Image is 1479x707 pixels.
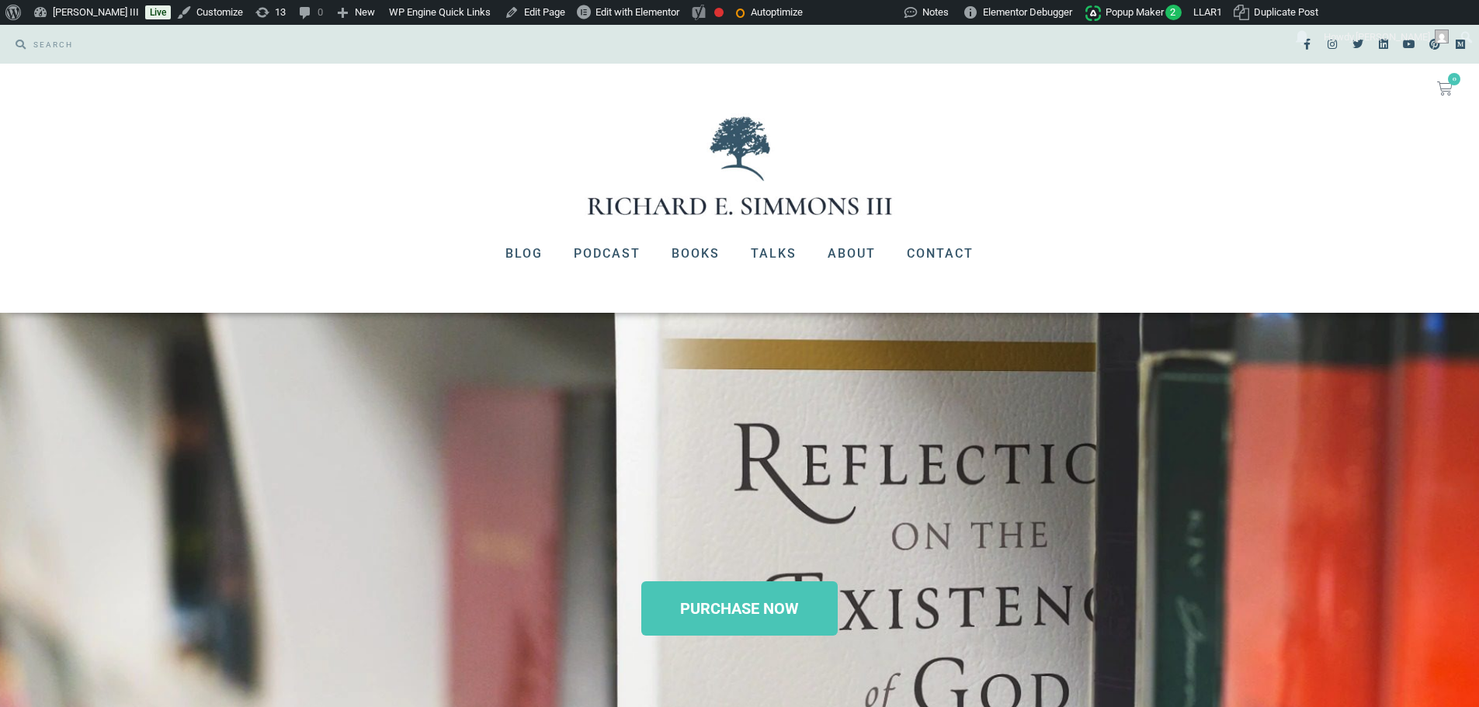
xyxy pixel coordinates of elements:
[1318,25,1455,50] a: Howdy,
[1217,6,1222,18] span: 1
[735,234,812,274] a: Talks
[1448,73,1460,85] span: 0
[26,33,732,56] input: SEARCH
[558,234,656,274] a: Podcast
[812,234,891,274] a: About
[1356,31,1430,43] span: [PERSON_NAME]
[641,581,838,636] a: PURCHASE NOW
[891,234,989,274] a: Contact
[680,601,799,616] span: PURCHASE NOW
[490,234,558,274] a: Blog
[656,234,735,274] a: Books
[595,6,679,18] span: Edit with Elementor
[145,5,171,19] a: Live
[1165,5,1182,20] span: 2
[817,3,904,22] img: Views over 48 hours. Click for more Jetpack Stats.
[714,8,724,17] div: Focus keyphrase not set
[1418,71,1471,106] a: 0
